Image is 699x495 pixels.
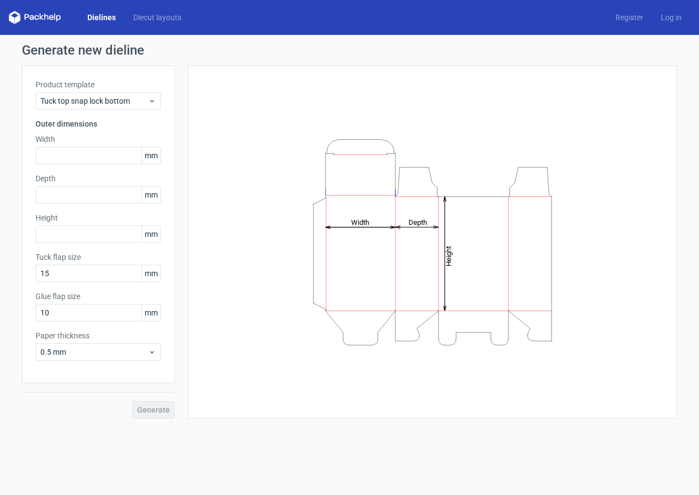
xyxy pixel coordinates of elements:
[141,187,161,203] span: mm
[652,12,690,23] a: Log in
[408,218,427,226] tspan: Depth
[35,134,161,145] label: Width
[22,44,677,57] h1: Generate new dieline
[35,118,161,129] h3: Outer dimensions
[141,305,161,321] span: mm
[141,265,161,282] span: mm
[125,12,190,23] a: Diecut layouts
[35,252,161,263] label: Tuck flap size
[141,226,161,242] span: mm
[35,291,161,302] label: Glue flap size
[35,212,161,223] label: Height
[607,12,652,23] a: Register
[35,173,161,184] label: Depth
[351,218,369,226] tspan: Width
[35,330,161,341] label: Paper thickness
[40,347,148,357] span: 0.5 mm
[35,79,161,90] label: Product template
[141,147,161,164] span: mm
[40,96,148,106] span: Tuck top snap lock bottom
[445,246,453,266] tspan: Height
[79,12,125,23] a: Dielines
